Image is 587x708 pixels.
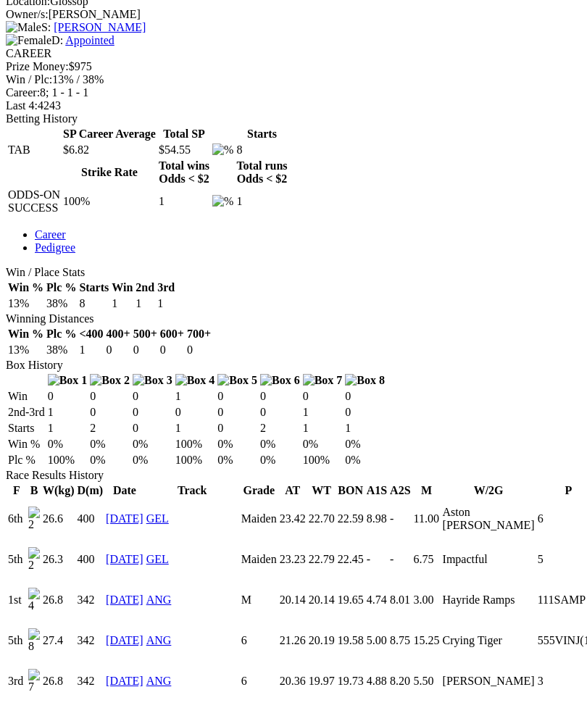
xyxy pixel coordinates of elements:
[259,405,301,420] td: 0
[212,143,233,157] img: %
[28,547,40,572] img: 2
[366,621,388,660] td: 5.00
[28,507,40,531] img: 2
[337,621,365,660] td: 19.58
[241,621,278,660] td: 6
[241,662,278,701] td: 6
[46,343,77,357] td: 38%
[442,621,536,660] td: Crying Tiger
[106,343,131,357] td: 0
[308,483,336,498] th: WT
[7,389,46,404] td: Win
[89,437,130,451] td: 0%
[413,621,441,660] td: 15.25
[47,437,88,451] td: 0%
[344,389,386,404] td: 0
[7,662,26,701] td: 3rd
[337,483,365,498] th: BON
[344,405,386,420] td: 0
[7,421,46,436] td: Starts
[89,453,130,467] td: 0%
[62,159,157,186] th: Strike Rate
[133,343,158,357] td: 0
[413,580,441,620] td: 3.00
[35,241,75,254] a: Pedigree
[28,669,40,694] img: 7
[344,421,386,436] td: 1
[6,86,40,99] span: Career:
[442,540,536,579] td: Impactful
[241,580,278,620] td: M
[62,188,157,215] td: 100%
[133,374,172,387] img: Box 3
[133,327,158,341] th: 500+
[279,662,307,701] td: 20.36
[389,662,411,701] td: 8.20
[389,499,411,538] td: -
[442,580,536,620] td: Hayride Ramps
[77,662,104,701] td: 342
[236,127,288,141] th: Starts
[46,327,77,341] th: Plc %
[259,389,301,404] td: 0
[77,499,104,538] td: 400
[236,143,288,157] td: 8
[259,453,301,467] td: 0%
[175,389,216,404] td: 1
[47,405,88,420] td: 1
[106,675,143,687] a: [DATE]
[159,343,185,357] td: 0
[175,405,216,420] td: 0
[7,143,61,157] td: TAB
[337,540,365,579] td: 22.45
[344,437,386,451] td: 0%
[28,628,40,653] img: 8
[6,8,581,21] div: [PERSON_NAME]
[217,421,258,436] td: 0
[259,421,301,436] td: 2
[146,553,169,565] a: GEL
[6,47,581,60] div: CAREER
[78,296,109,311] td: 8
[236,188,288,215] td: 1
[6,8,49,20] span: Owner/s:
[6,359,581,372] div: Box History
[158,143,210,157] td: $54.55
[135,280,155,295] th: 2nd
[308,580,336,620] td: 20.14
[132,389,173,404] td: 0
[241,499,278,538] td: Maiden
[337,499,365,538] td: 22.59
[279,580,307,620] td: 20.14
[6,21,51,33] span: S:
[217,437,258,451] td: 0%
[308,621,336,660] td: 20.19
[175,374,215,387] img: Box 4
[158,188,210,215] td: 1
[442,499,536,538] td: Aston [PERSON_NAME]
[54,21,146,33] a: [PERSON_NAME]
[28,588,40,612] img: 4
[279,483,307,498] th: AT
[366,483,388,498] th: A1S
[186,343,212,357] td: 0
[135,296,155,311] td: 1
[6,99,581,112] div: 4243
[6,469,581,482] div: Race Results History
[366,540,388,579] td: -
[146,675,172,687] a: ANG
[106,327,131,341] th: 400+
[366,662,388,701] td: 4.88
[217,389,258,404] td: 0
[413,540,441,579] td: 6.75
[217,374,257,387] img: Box 5
[77,621,104,660] td: 342
[77,580,104,620] td: 342
[442,662,536,701] td: [PERSON_NAME]
[78,343,104,357] td: 1
[158,127,210,141] th: Total SP
[105,483,144,498] th: Date
[65,34,115,46] a: Appointed
[279,621,307,660] td: 21.26
[159,327,185,341] th: 600+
